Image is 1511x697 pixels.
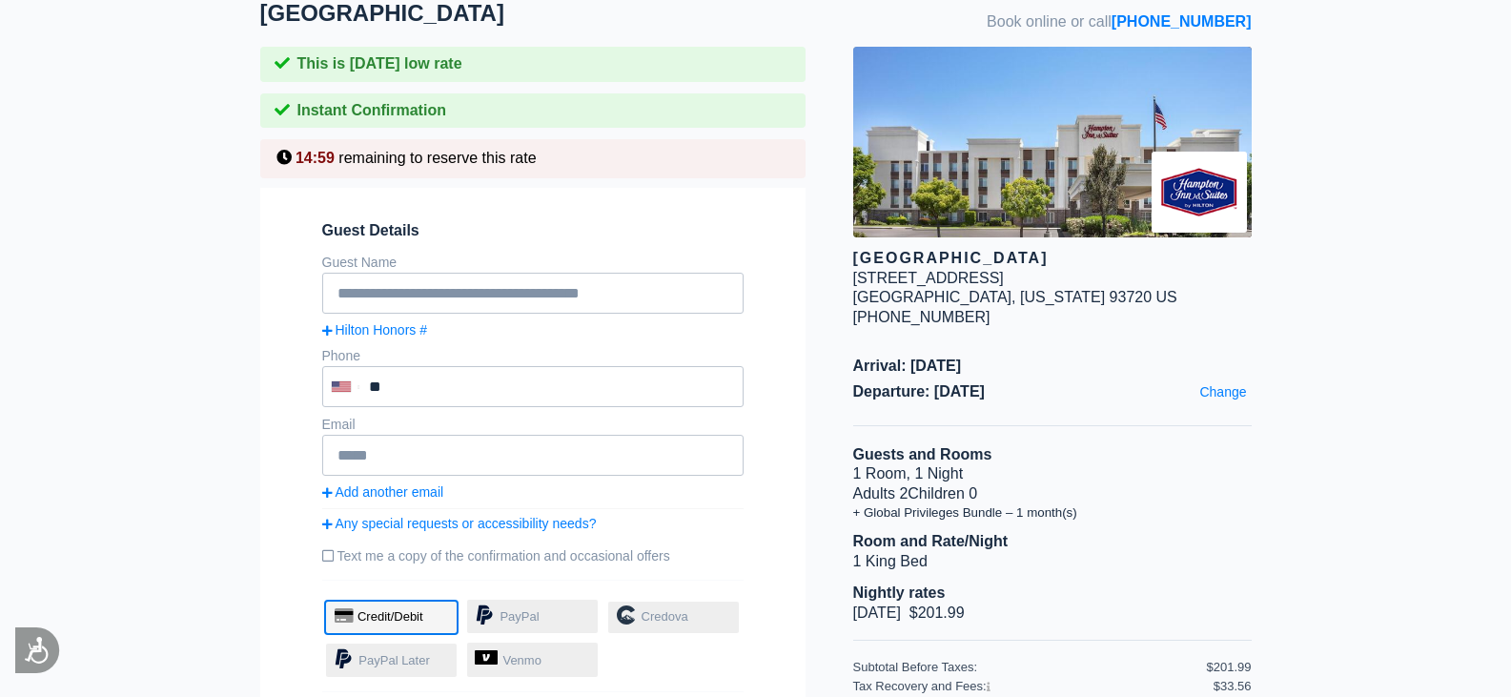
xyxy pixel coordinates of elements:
[853,249,1252,269] div: [GEOGRAPHIC_DATA]
[322,417,356,432] label: Email
[853,289,1016,305] span: [GEOGRAPHIC_DATA],
[1214,679,1252,695] div: $33.56
[987,12,1251,32] span: Book online or call
[1152,152,1247,233] img: Brand logo for Hampton Inn & Suites Fresno
[853,605,965,621] span: [DATE] $201.99
[475,650,498,665] img: venmo-logo.svg
[853,47,1252,237] img: hotel image
[260,93,806,129] div: Instant Confirmation
[502,653,541,667] span: Venmo
[853,504,1252,521] li: + Global Privileges Bundle – 1 month(s)
[322,348,360,363] label: Phone
[358,653,429,667] span: PayPal Later
[1110,289,1153,305] span: 93720
[260,47,806,82] div: This is [DATE] low rate
[322,321,744,338] a: Hilton Honors #
[322,255,398,270] label: Guest Name
[322,483,744,501] a: Add another email
[322,221,744,241] span: Guest Details
[853,382,1252,402] span: Departure: [DATE]
[853,446,992,462] b: Guests and Rooms
[322,515,744,532] a: Any special requests or accessibility needs?
[853,533,1009,549] b: Room and Rate/Night
[853,269,1004,289] div: [STREET_ADDRESS]
[322,540,744,572] label: Text me a copy of the confirmation and occasional offers
[853,679,1207,695] div: Tax Recovery and Fees:
[908,485,977,502] span: Children 0
[853,357,1252,377] span: Arrival: [DATE]
[853,552,1252,572] li: 1 King Bed
[338,150,536,166] span: remaining to reserve this rate
[1195,379,1251,405] a: Change
[1112,13,1252,30] a: [PHONE_NUMBER]
[296,150,335,166] span: 14:59
[1020,289,1105,305] span: [US_STATE]
[1156,289,1177,305] span: US
[500,609,539,624] span: PayPal
[853,584,946,601] b: Nightly rates
[324,368,364,405] div: United States: +1
[1207,660,1252,676] div: $201.99
[853,484,1252,504] li: Adults 2
[853,660,1207,676] div: Subtotal Before Taxes:
[642,609,688,624] span: Credova
[357,609,423,624] span: Credit/Debit
[853,308,1252,328] div: [PHONE_NUMBER]
[853,464,1252,484] li: 1 Room, 1 Night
